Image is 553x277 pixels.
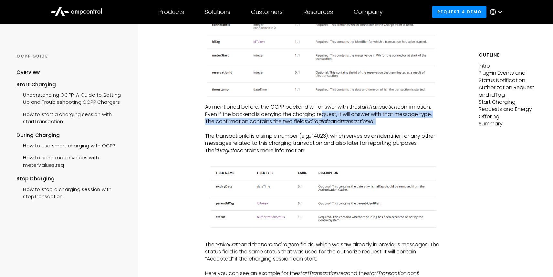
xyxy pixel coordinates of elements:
a: Overview [16,69,40,81]
div: OCPP GUIDE [16,53,127,59]
a: How to send meter values with meterValues.req [16,151,127,170]
em: idTagInfo [214,147,237,154]
a: How to stop a charging session with stopTransaction [16,183,127,202]
div: Overview [16,69,40,76]
p: The transactionId is a simple number (e.g., 14023), which serves as an identifier for any other m... [205,133,440,154]
div: Solutions [205,8,230,16]
p: ‍ [205,263,440,270]
div: During Charging [16,132,127,139]
div: Stop Charging [16,175,127,182]
em: startTransaction.conf [367,270,418,277]
p: ‍ [205,125,440,132]
div: Products [158,8,184,16]
a: How to use smart charging with OCPP [16,139,115,151]
img: OCPP idTagInfo message fields [205,161,440,230]
em: transactionId [341,118,373,125]
p: ‍ [205,234,440,241]
p: Here you can see an example for the and the : [205,270,440,277]
p: Authorization Request and idTag [479,84,537,99]
div: Customers [251,8,283,16]
div: Start Charging [16,81,127,88]
div: Company [354,8,383,16]
em: parentIdTag [261,241,291,248]
em: startTransaction [358,103,397,111]
div: Resources [303,8,333,16]
p: As mentioned before, the OCPP backend will answer with the confirmation. Even if the backend is d... [205,103,440,125]
h5: Outline [479,52,537,59]
a: How to start a charging session with startTransaction [16,108,127,127]
em: idTagInfo [308,118,331,125]
p: Plug-in Events and Status Notification [479,69,537,84]
em: expireDate [214,241,241,248]
a: Understanding OCPP: A Guide to Setting Up and Troubleshooting OCPP Chargers [16,88,127,108]
em: startTransaction.req [298,270,347,277]
p: Start Charging Requests and Energy Offering [479,99,537,120]
a: Request a demo [432,6,486,18]
img: OCPP StartTransaction.conf fields [205,2,440,101]
p: Summary [479,120,537,127]
p: Intro [479,62,537,69]
p: The and the are fields, which we saw already in previous messages. The status field is the same s... [205,241,440,263]
p: ‍ [205,154,440,161]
